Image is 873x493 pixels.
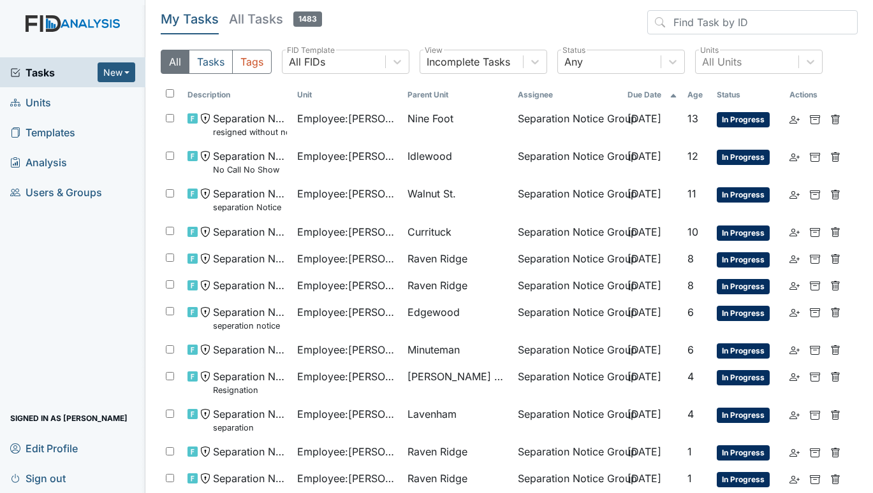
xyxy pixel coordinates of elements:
[407,304,460,320] span: Edgewood
[513,181,623,218] td: Separation Notice Group
[10,182,102,202] span: Users & Groups
[213,320,288,332] small: seperation notice
[513,106,623,143] td: Separation Notice Group
[297,444,397,459] span: Employee : [PERSON_NAME]
[297,251,397,266] span: Employee : [PERSON_NAME]
[161,50,189,74] button: All
[717,306,770,321] span: In Progress
[289,54,325,69] div: All FIDs
[784,84,848,106] th: Actions
[687,472,692,485] span: 1
[687,150,698,162] span: 12
[513,246,623,273] td: Separation Notice Group
[213,278,288,293] span: Separation Notice
[10,408,128,428] span: Signed in as [PERSON_NAME]
[407,186,456,201] span: Walnut St.
[213,369,288,396] span: Separation Notice Resignation
[213,201,288,213] small: separation Notice
[161,50,272,74] div: Type filter
[166,89,174,97] input: Toggle All Rows Selected
[717,445,770,461] span: In Progress
[229,10,322,28] h5: All Tasks
[830,369,840,384] a: Delete
[402,84,513,106] th: Toggle SortBy
[513,273,623,299] td: Separation Notice Group
[513,439,623,466] td: Separation Notice Group
[627,370,661,383] span: [DATE]
[717,472,770,487] span: In Progress
[830,342,840,357] a: Delete
[687,279,694,292] span: 8
[830,304,840,320] a: Delete
[830,278,840,293] a: Delete
[687,225,698,238] span: 10
[10,65,98,80] a: Tasks
[407,148,452,164] span: Idlewood
[407,224,451,239] span: Currituck
[687,370,694,383] span: 4
[213,148,288,176] span: Separation Notice No Call No Show
[830,406,840,422] a: Delete
[297,224,397,239] span: Employee : [PERSON_NAME]
[297,342,397,357] span: Employee : [PERSON_NAME]
[712,84,784,106] th: Toggle SortBy
[213,186,288,213] span: Separation Notice separation Notice
[627,445,661,458] span: [DATE]
[161,10,219,28] h5: My Tasks
[687,252,694,265] span: 8
[513,84,623,106] th: Assignee
[10,122,75,142] span: Templates
[232,50,272,74] button: Tags
[810,444,820,459] a: Archive
[427,54,510,69] div: Incomplete Tasks
[682,84,712,106] th: Toggle SortBy
[297,278,397,293] span: Employee : [PERSON_NAME]
[213,444,288,459] span: Separation Notice
[10,92,51,112] span: Units
[213,422,288,434] small: separation
[10,152,67,172] span: Analysis
[213,126,288,138] small: resigned without notice
[513,364,623,401] td: Separation Notice Group
[407,251,467,266] span: Raven Ridge
[687,343,694,356] span: 6
[513,143,623,181] td: Separation Notice Group
[830,186,840,201] a: Delete
[702,54,742,69] div: All Units
[717,252,770,268] span: In Progress
[213,251,288,266] span: Separation Notice
[717,225,770,241] span: In Progress
[213,406,288,434] span: Separation Notice separation
[189,50,233,74] button: Tasks
[647,10,858,34] input: Find Task by ID
[213,342,288,357] span: Separation Notice
[627,472,661,485] span: [DATE]
[687,187,696,200] span: 11
[810,406,820,422] a: Archive
[810,304,820,320] a: Archive
[810,251,820,266] a: Archive
[687,445,692,458] span: 1
[627,408,661,420] span: [DATE]
[717,150,770,165] span: In Progress
[213,384,288,396] small: Resignation
[213,164,288,176] small: No Call No Show
[407,406,457,422] span: Lavenham
[717,370,770,385] span: In Progress
[717,343,770,359] span: In Progress
[830,224,840,239] a: Delete
[297,186,397,201] span: Employee : [PERSON_NAME][GEOGRAPHIC_DATA]
[213,111,288,138] span: Separation Notice resigned without notice
[407,444,467,459] span: Raven Ridge
[407,369,508,384] span: [PERSON_NAME] Loop
[293,11,322,27] span: 1483
[213,471,288,486] span: Separation Notice
[407,278,467,293] span: Raven Ridge
[627,306,661,318] span: [DATE]
[717,408,770,423] span: In Progress
[98,62,136,82] button: New
[182,84,293,106] th: Toggle SortBy
[627,112,661,125] span: [DATE]
[407,471,467,486] span: Raven Ridge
